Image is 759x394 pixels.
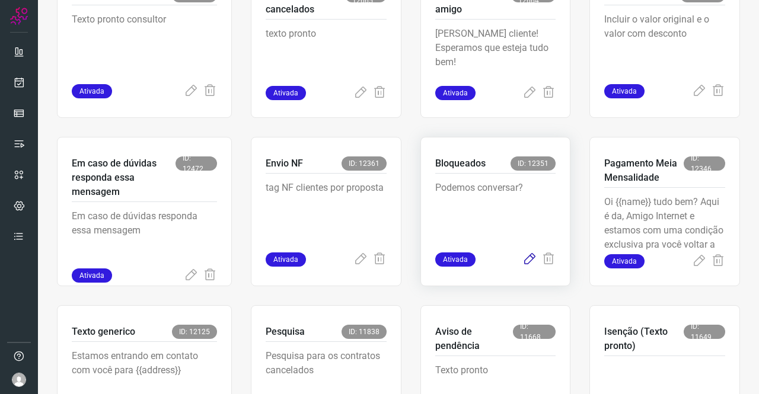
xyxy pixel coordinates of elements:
[435,156,486,171] p: Bloqueados
[72,12,217,72] p: Texto pronto consultor
[435,27,556,86] p: [PERSON_NAME] cliente! Esperamos que esteja tudo bem!
[72,268,112,283] span: Ativada
[266,252,306,267] span: Ativada
[604,12,725,72] p: Incluir o valor original e o valor com desconto
[266,156,303,171] p: Envio NF
[266,27,387,86] p: texto pronto
[12,373,26,387] img: avatar-user-boy.jpg
[511,156,556,171] span: ID: 12351
[72,84,112,98] span: Ativada
[604,325,684,353] p: Isenção (Texto pronto)
[684,156,725,171] span: ID: 12346
[604,254,645,268] span: Ativada
[435,325,513,353] p: Aviso de pendência
[10,7,28,25] img: Logo
[435,86,476,100] span: Ativada
[684,325,725,339] span: ID: 11649
[342,156,387,171] span: ID: 12361
[72,325,135,339] p: Texto generico
[72,156,176,199] p: Em caso de dúvidas responda essa mensagem
[604,84,645,98] span: Ativada
[342,325,387,339] span: ID: 11838
[172,325,217,339] span: ID: 12125
[435,252,476,267] span: Ativada
[266,86,306,100] span: Ativada
[604,156,684,185] p: Pagamento Meia Mensalidade
[435,181,556,240] p: Podemos conversar?
[604,195,725,254] p: Oi {{name}} tudo bem? Aqui é da, Amigo Internet e estamos com uma condição exclusiva pra você vol...
[176,156,217,171] span: ID: 12472
[513,325,556,339] span: ID: 11668
[266,181,387,240] p: tag NF clientes por proposta
[72,209,217,268] p: Em caso de dúvidas responda essa mensagem
[266,325,305,339] p: Pesquisa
